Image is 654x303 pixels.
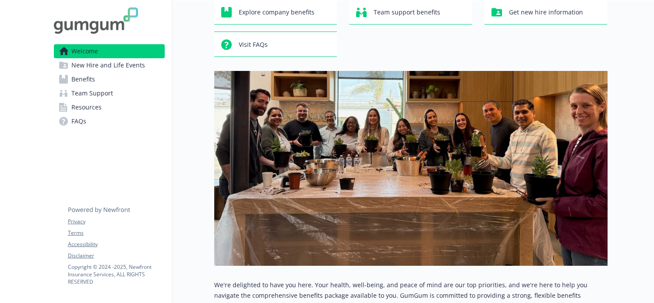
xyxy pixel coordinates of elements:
[68,229,164,237] a: Terms
[54,58,165,72] a: New Hire and Life Events
[54,72,165,86] a: Benefits
[239,4,315,21] span: Explore company benefits
[54,100,165,114] a: Resources
[71,72,95,86] span: Benefits
[68,240,164,248] a: Accessibility
[214,32,337,57] button: Visit FAQs
[71,100,102,114] span: Resources
[71,58,145,72] span: New Hire and Life Events
[374,4,440,21] span: Team support benefits
[509,4,583,21] span: Get new hire information
[214,71,608,266] img: overview page banner
[68,252,164,260] a: Disclaimer
[71,86,113,100] span: Team Support
[68,218,164,225] a: Privacy
[54,86,165,100] a: Team Support
[68,263,164,285] p: Copyright © 2024 - 2025 , Newfront Insurance Services, ALL RIGHTS RESERVED
[54,114,165,128] a: FAQs
[239,36,268,53] span: Visit FAQs
[54,44,165,58] a: Welcome
[71,114,86,128] span: FAQs
[71,44,98,58] span: Welcome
